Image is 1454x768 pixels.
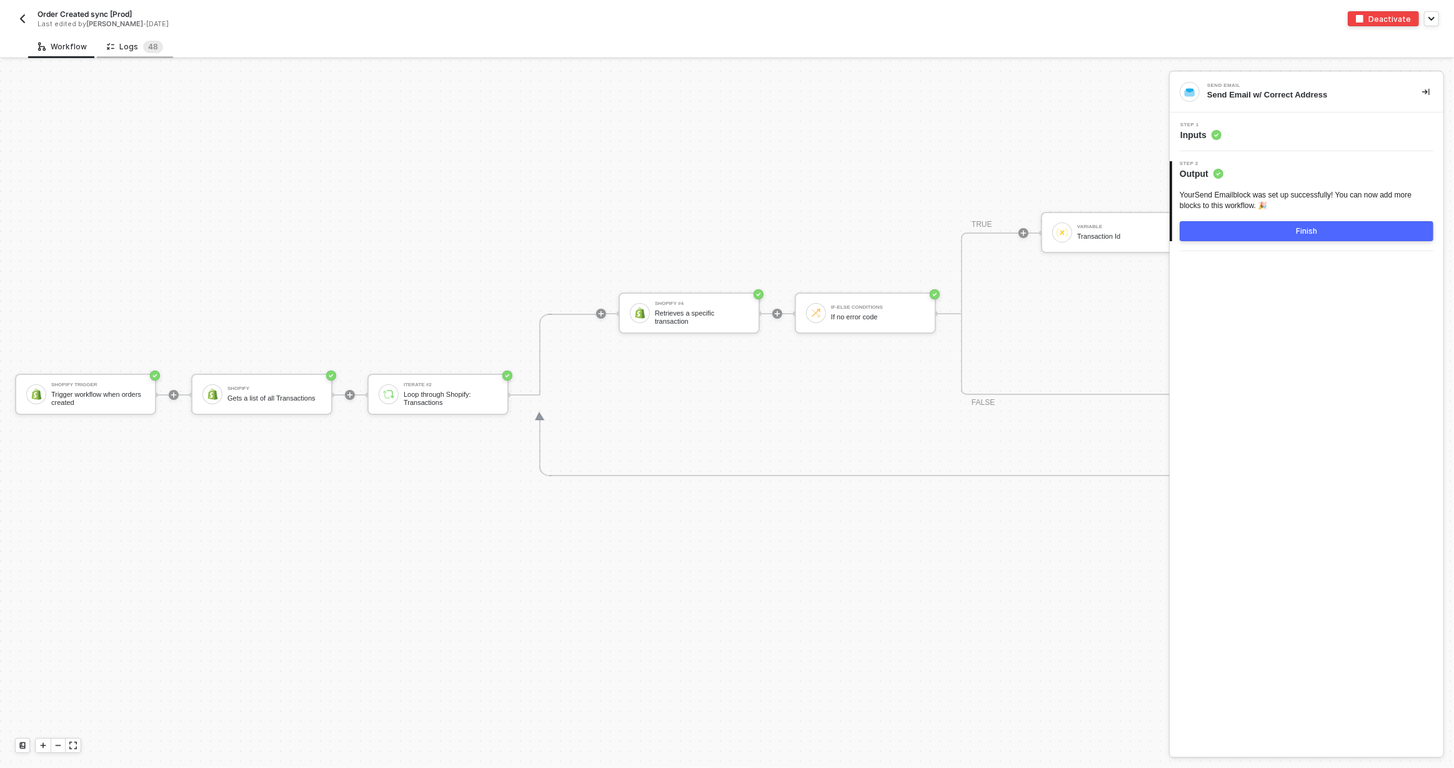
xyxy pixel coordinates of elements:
[37,19,699,29] div: Last edited by - [DATE]
[143,41,163,53] sup: 48
[69,742,77,749] span: icon-expand
[51,391,145,406] div: Trigger workflow when orders created
[107,41,163,53] div: Logs
[502,371,512,381] span: icon-success-page
[404,391,497,406] div: Loop through Shopify: Transactions
[1422,88,1430,96] span: icon-collapse-right
[1180,129,1222,141] span: Inputs
[1348,11,1419,26] button: deactivateDeactivate
[831,313,925,321] div: If no error code
[831,305,925,310] div: If-Else Conditions
[634,307,645,319] img: icon
[1356,15,1363,22] img: deactivate
[326,371,336,381] span: icon-success-page
[86,19,143,28] span: [PERSON_NAME]
[1180,190,1433,211] p: Your Send Email block was set up successfully! You can now add more blocks to this workflow. 🎉
[1170,161,1443,241] div: Step 2Output YourSend Emailblock was set up successfully! You can now add more blocks to this wor...
[404,382,497,387] div: Iterate #2
[1296,226,1317,236] div: Finish
[1077,224,1171,229] div: Variable
[1207,83,1395,88] div: Send Email
[207,389,218,400] img: icon
[1170,122,1443,141] div: Step 1Inputs
[383,389,394,400] img: icon
[51,382,145,387] div: Shopify Trigger
[774,310,781,317] span: icon-play
[227,394,321,402] div: Gets a list of all Transactions
[148,42,153,51] span: 4
[170,391,177,399] span: icon-play
[1180,221,1433,241] button: Finish
[346,391,354,399] span: icon-play
[597,310,605,317] span: icon-play
[1057,227,1068,238] img: icon
[153,42,158,51] span: 8
[37,9,132,19] span: Order Created sync [Prod]
[972,397,995,409] div: FALSE
[1020,229,1027,237] span: icon-play
[1180,167,1223,180] span: Output
[38,42,87,52] div: Workflow
[810,307,822,319] img: icon
[1184,86,1195,97] img: integration-icon
[930,289,940,299] span: icon-success-page
[17,14,27,24] img: back
[15,11,30,26] button: back
[54,742,62,749] span: icon-minus
[1368,14,1411,24] div: Deactivate
[972,219,992,231] div: TRUE
[31,389,42,400] img: icon
[655,301,749,306] div: Shopify #4
[227,386,321,391] div: Shopify
[39,742,47,749] span: icon-play
[754,289,764,299] span: icon-success-page
[1180,122,1222,127] span: Step 1
[655,309,749,325] div: Retrieves a specific transaction
[1180,161,1223,166] span: Step 2
[1077,232,1171,241] div: Transaction Id
[1207,89,1402,101] div: Send Email w/ Correct Address
[150,371,160,381] span: icon-success-page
